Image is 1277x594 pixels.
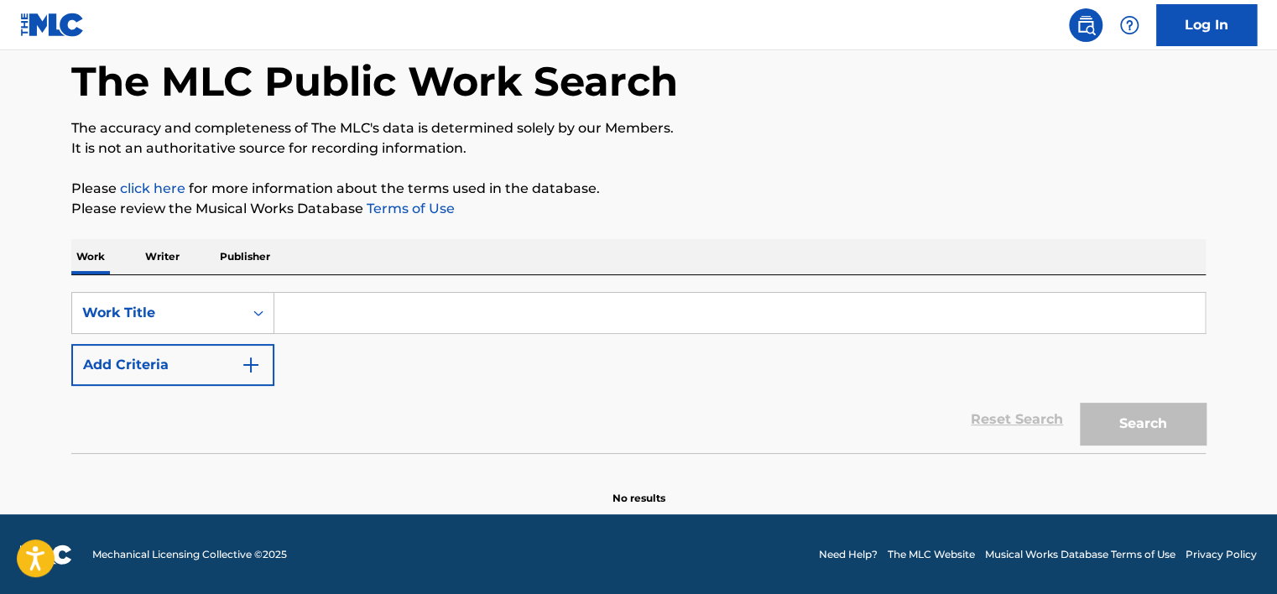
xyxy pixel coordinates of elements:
[71,292,1206,453] form: Search Form
[20,544,72,565] img: logo
[363,201,455,216] a: Terms of Use
[1186,547,1257,562] a: Privacy Policy
[1069,8,1102,42] a: Public Search
[1119,15,1139,35] img: help
[985,547,1175,562] a: Musical Works Database Terms of Use
[888,547,975,562] a: The MLC Website
[241,355,261,375] img: 9d2ae6d4665cec9f34b9.svg
[71,118,1206,138] p: The accuracy and completeness of The MLC's data is determined solely by our Members.
[612,471,665,506] p: No results
[71,56,678,107] h1: The MLC Public Work Search
[819,547,878,562] a: Need Help?
[71,239,110,274] p: Work
[1193,513,1277,594] iframe: Chat Widget
[82,303,233,323] div: Work Title
[140,239,185,274] p: Writer
[71,199,1206,219] p: Please review the Musical Works Database
[215,239,275,274] p: Publisher
[1156,4,1257,46] a: Log In
[71,138,1206,159] p: It is not an authoritative source for recording information.
[1076,15,1096,35] img: search
[1113,8,1146,42] div: Help
[92,547,287,562] span: Mechanical Licensing Collective © 2025
[71,344,274,386] button: Add Criteria
[20,13,85,37] img: MLC Logo
[71,179,1206,199] p: Please for more information about the terms used in the database.
[120,180,185,196] a: click here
